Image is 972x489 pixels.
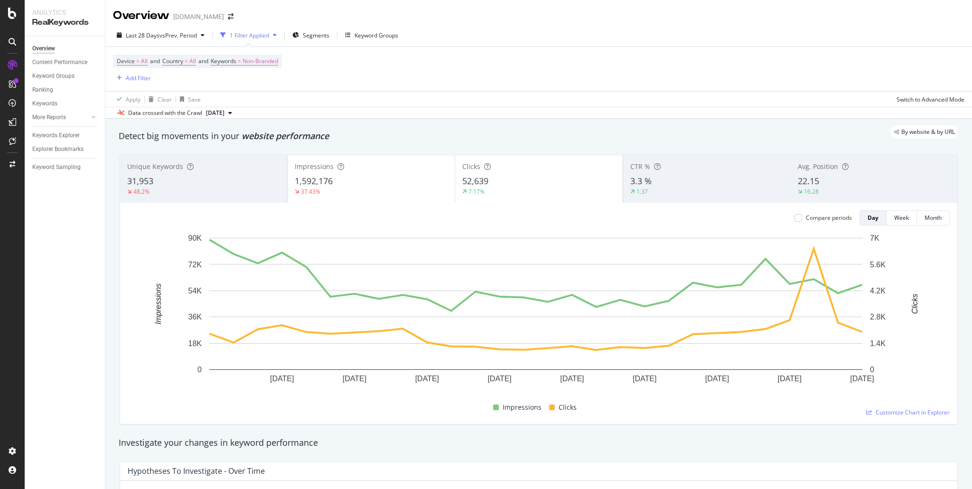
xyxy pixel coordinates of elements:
[850,375,874,383] text: [DATE]
[705,375,729,383] text: [DATE]
[145,92,172,107] button: Clear
[154,283,162,324] text: Impressions
[301,188,320,196] div: 37.43%
[32,99,98,109] a: Keywords
[32,8,97,17] div: Analytics
[113,92,140,107] button: Apply
[188,287,202,295] text: 54K
[32,71,98,81] a: Keyword Groups
[173,12,224,21] div: [DOMAIN_NAME]
[176,92,201,107] button: Save
[860,210,887,226] button: Day
[870,287,886,295] text: 4.2K
[238,57,241,65] span: =
[126,31,159,39] span: Last 28 Days
[630,162,650,171] span: CTR %
[870,339,886,348] text: 1.4K
[32,57,98,67] a: Content Performance
[487,375,511,383] text: [DATE]
[630,175,652,187] span: 3.3 %
[636,188,648,196] div: 1.37
[901,129,955,135] span: By website & by URL
[289,28,333,43] button: Segments
[468,188,485,196] div: 7.17%
[188,95,201,103] div: Save
[633,375,656,383] text: [DATE]
[887,210,917,226] button: Week
[230,31,269,39] div: 1 Filter Applied
[870,366,874,374] text: 0
[32,162,98,172] a: Keyword Sampling
[778,375,802,383] text: [DATE]
[876,408,950,416] span: Customize Chart in Explorer
[32,44,55,54] div: Overview
[128,233,944,398] svg: A chart.
[128,466,265,476] div: Hypotheses to Investigate - Over Time
[133,188,150,196] div: 48.2%
[162,57,183,65] span: Country
[270,375,294,383] text: [DATE]
[189,55,196,68] span: All
[113,72,151,84] button: Add Filter
[128,109,202,117] div: Data crossed with the Crawl
[798,162,838,171] span: Avg. Position
[150,57,160,65] span: and
[113,28,208,43] button: Last 28 DaysvsPrev. Period
[798,175,819,187] span: 22.15
[32,99,57,109] div: Keywords
[211,57,236,65] span: Keywords
[126,95,140,103] div: Apply
[32,85,98,95] a: Ranking
[141,55,148,68] span: All
[917,210,950,226] button: Month
[32,162,81,172] div: Keyword Sampling
[216,28,280,43] button: 1 Filter Applied
[355,31,398,39] div: Keyword Groups
[560,375,584,383] text: [DATE]
[32,144,84,154] div: Explorer Bookmarks
[911,294,919,314] text: Clicks
[870,260,886,268] text: 5.6K
[119,437,959,449] div: Investigate your changes in keyword performance
[462,162,480,171] span: Clicks
[32,17,97,28] div: RealKeywords
[804,188,819,196] div: 16.28
[866,408,950,416] a: Customize Chart in Explorer
[127,162,183,171] span: Unique Keywords
[159,31,197,39] span: vs Prev. Period
[559,402,577,413] span: Clicks
[32,113,66,122] div: More Reports
[32,85,53,95] div: Ranking
[188,260,202,268] text: 72K
[243,55,278,68] span: Non-Branded
[188,339,202,348] text: 18K
[893,92,964,107] button: Switch to Advanced Mode
[303,31,329,39] span: Segments
[897,95,964,103] div: Switch to Advanced Mode
[117,57,135,65] span: Device
[940,457,963,480] iframe: Intercom live chat
[890,125,959,139] div: legacy label
[295,162,334,171] span: Impressions
[113,8,169,24] div: Overview
[503,402,542,413] span: Impressions
[343,375,366,383] text: [DATE]
[894,214,909,222] div: Week
[32,131,98,141] a: Keywords Explorer
[32,57,87,67] div: Content Performance
[870,234,879,242] text: 7K
[32,113,89,122] a: More Reports
[197,366,202,374] text: 0
[925,214,942,222] div: Month
[198,57,208,65] span: and
[295,175,333,187] span: 1,592,176
[228,13,234,20] div: arrow-right-arrow-left
[415,375,439,383] text: [DATE]
[32,131,80,141] div: Keywords Explorer
[32,144,98,154] a: Explorer Bookmarks
[32,71,75,81] div: Keyword Groups
[202,107,236,119] button: [DATE]
[185,57,188,65] span: =
[126,74,151,82] div: Add Filter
